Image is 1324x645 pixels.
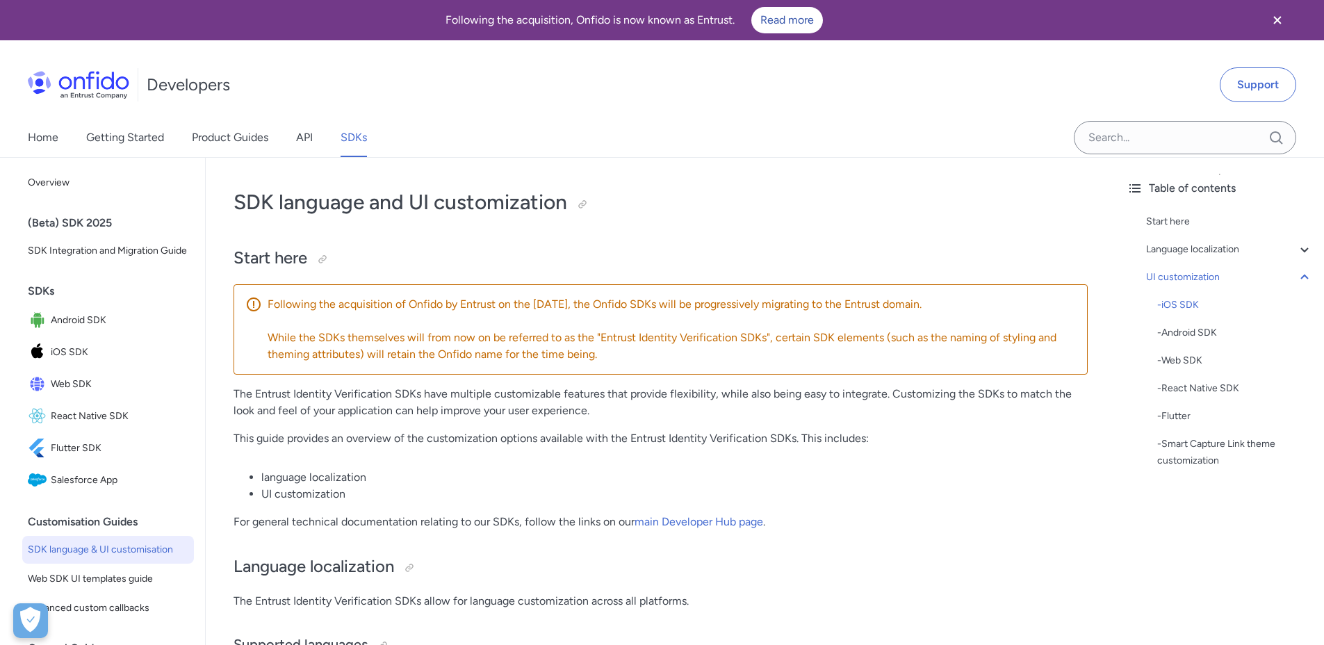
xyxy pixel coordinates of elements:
a: Language localization [1146,241,1313,258]
div: - Flutter [1157,408,1313,425]
p: For general technical documentation relating to our SDKs, follow the links on our . [234,514,1088,530]
img: IconiOS SDK [28,343,51,362]
img: IconSalesforce App [28,471,51,490]
p: The Entrust Identity Verification SDKs allow for language customization across all platforms. [234,593,1088,610]
h2: Start here [234,247,1088,270]
span: Overview [28,174,188,191]
button: Close banner [1252,3,1303,38]
a: SDK language & UI customisation [22,536,194,564]
a: -React Native SDK [1157,380,1313,397]
p: Following the acquisition of Onfido by Entrust on the [DATE], the Onfido SDKs will be progressive... [268,296,1076,313]
a: API [296,118,313,157]
a: IconiOS SDKiOS SDK [22,337,194,368]
div: Cookie Preferences [13,603,48,638]
span: SDK Integration and Migration Guide [28,243,188,259]
div: SDKs [28,277,199,305]
a: Getting Started [86,118,164,157]
div: Table of contents [1127,180,1313,197]
div: Customisation Guides [28,508,199,536]
a: SDK Integration and Migration Guide [22,237,194,265]
div: - Smart Capture Link theme customization [1157,436,1313,469]
a: Read more [751,7,823,33]
a: -Web SDK [1157,352,1313,369]
a: SDKs [341,118,367,157]
a: -Smart Capture Link theme customization [1157,436,1313,469]
span: SDK language & UI customisation [28,541,188,558]
img: IconAndroid SDK [28,311,51,330]
a: -iOS SDK [1157,297,1313,313]
h2: Language localization [234,555,1088,579]
div: - iOS SDK [1157,297,1313,313]
a: Overview [22,169,194,197]
span: Advanced custom callbacks [28,600,188,617]
span: Salesforce App [51,471,188,490]
p: The Entrust Identity Verification SDKs have multiple customizable features that provide flexibili... [234,386,1088,419]
p: This guide provides an overview of the customization options available with the Entrust Identity ... [234,430,1088,447]
span: Web SDK [51,375,188,394]
div: - React Native SDK [1157,380,1313,397]
a: Start here [1146,213,1313,230]
a: UI customization [1146,269,1313,286]
a: IconAndroid SDKAndroid SDK [22,305,194,336]
a: IconWeb SDKWeb SDK [22,369,194,400]
div: (Beta) SDK 2025 [28,209,199,237]
a: -Flutter [1157,408,1313,425]
a: Product Guides [192,118,268,157]
span: Flutter SDK [51,439,188,458]
svg: Close banner [1269,12,1286,28]
img: IconFlutter SDK [28,439,51,458]
a: IconFlutter SDKFlutter SDK [22,433,194,464]
a: IconReact Native SDKReact Native SDK [22,401,194,432]
div: - Android SDK [1157,325,1313,341]
span: React Native SDK [51,407,188,426]
a: -Android SDK [1157,325,1313,341]
img: IconReact Native SDK [28,407,51,426]
li: UI customization [261,486,1088,503]
a: IconSalesforce AppSalesforce App [22,465,194,496]
a: main Developer Hub page [635,515,763,528]
a: Advanced custom callbacks [22,594,194,622]
li: language localization [261,469,1088,486]
a: Web SDK UI templates guide [22,565,194,593]
span: Web SDK UI templates guide [28,571,188,587]
span: Android SDK [51,311,188,330]
img: Onfido Logo [28,71,129,99]
img: IconWeb SDK [28,375,51,394]
a: Support [1220,67,1296,102]
span: iOS SDK [51,343,188,362]
div: - Web SDK [1157,352,1313,369]
button: Open Preferences [13,603,48,638]
input: Onfido search input field [1074,121,1296,154]
div: Following the acquisition, Onfido is now known as Entrust. [17,7,1252,33]
h1: SDK language and UI customization [234,188,1088,216]
a: Home [28,118,58,157]
h1: Developers [147,74,230,96]
p: While the SDKs themselves will from now on be referred to as the "Entrust Identity Verification S... [268,329,1076,363]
